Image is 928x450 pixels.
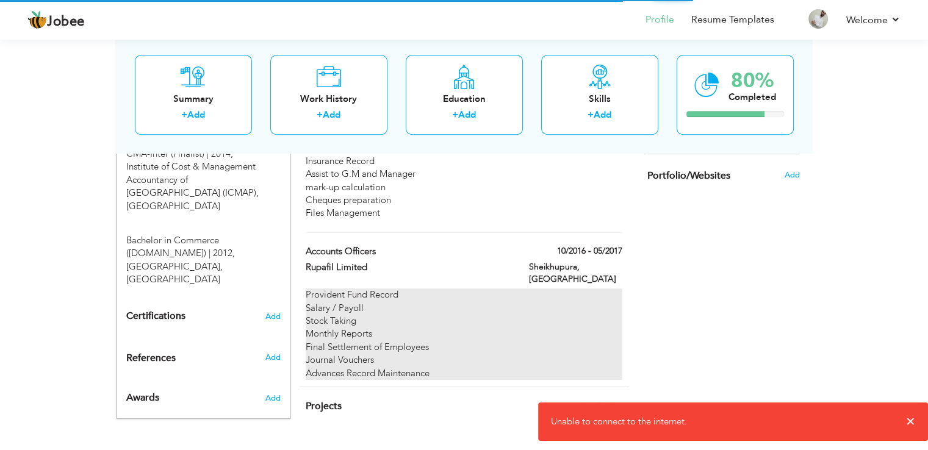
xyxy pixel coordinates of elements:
div: Provident Fund Record [306,288,622,380]
div: Add the reference. [117,352,290,371]
div: Skills [551,93,649,105]
div: Journal Vouchers [306,354,622,366]
label: + [317,109,323,122]
label: Rupafil Limited [306,261,511,274]
a: Add [458,109,476,121]
div: Insurance Record [306,155,622,168]
div: Advances Record Maintenance [306,367,622,380]
span: Portfolio/Websites [647,171,730,182]
div: CMA-Inter (Finalist), 2014 [117,148,290,213]
label: + [452,109,458,122]
div: Share your links of online work [638,154,809,197]
img: Profile Img [808,9,828,29]
a: Profile [646,13,674,27]
a: Add [187,109,205,121]
a: Resume Templates [691,13,774,27]
div: Monthly Reports [306,327,622,340]
span: × [906,415,915,427]
div: Stock Taking [306,315,622,327]
span: Add [784,170,799,180]
span: Certifications [126,309,185,323]
div: Files Management [306,207,622,220]
span: Add the certifications you’ve earned. [265,312,281,321]
span: Unable to connect to the internet. [551,415,687,427]
label: + [181,109,187,122]
span: + Add Project [571,401,622,410]
a: Jobee [27,10,85,30]
div: Add the awards you’ve earned. [117,380,290,410]
img: jobee.io [27,10,47,30]
label: Accounts Officers [306,245,511,258]
h4: This helps to highlight the project, tools and skills you have worked on. [306,400,622,412]
span: Awards [126,393,159,404]
span: Projects [306,399,342,413]
span: [GEOGRAPHIC_DATA], [GEOGRAPHIC_DATA] [126,260,223,285]
div: mark-up calculation [306,181,622,194]
a: Welcome [846,13,901,27]
span: Jobee [47,15,85,29]
div: Daily Bank Position [306,102,622,220]
span: Add [265,352,280,363]
div: Completed [728,91,776,104]
div: Salary / Payoll [306,302,622,315]
div: Education [415,93,513,105]
span: Bachelor in Commerce (B.Com), University of the Punjab, 2012 [126,234,235,259]
div: Assist to G.M and Manager [306,168,622,180]
span: References [126,353,176,364]
a: Add [594,109,611,121]
div: Summary [145,93,242,105]
div: Cheques preparation [306,194,622,207]
a: Add [323,109,340,121]
div: Bachelor in Commerce (B.Com), 2012 [117,216,290,287]
span: Institute of Cost & Management Accountancy of [GEOGRAPHIC_DATA] (ICMAP), [GEOGRAPHIC_DATA] [126,160,259,212]
div: Final Settlement of Employees [306,341,622,354]
label: Sheikhupura, [GEOGRAPHIC_DATA] [529,261,622,285]
div: Work History [280,93,378,105]
div: 80% [728,71,776,91]
span: CMA-Inter (Finalist), Institute of Cost & Management Accountancy of Pakistan (ICMAP), 2014 [126,148,233,160]
label: + [588,109,594,122]
label: 10/2016 - 05/2017 [557,245,622,257]
div: Add your educational degree. [126,120,281,286]
span: Add [265,393,280,404]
